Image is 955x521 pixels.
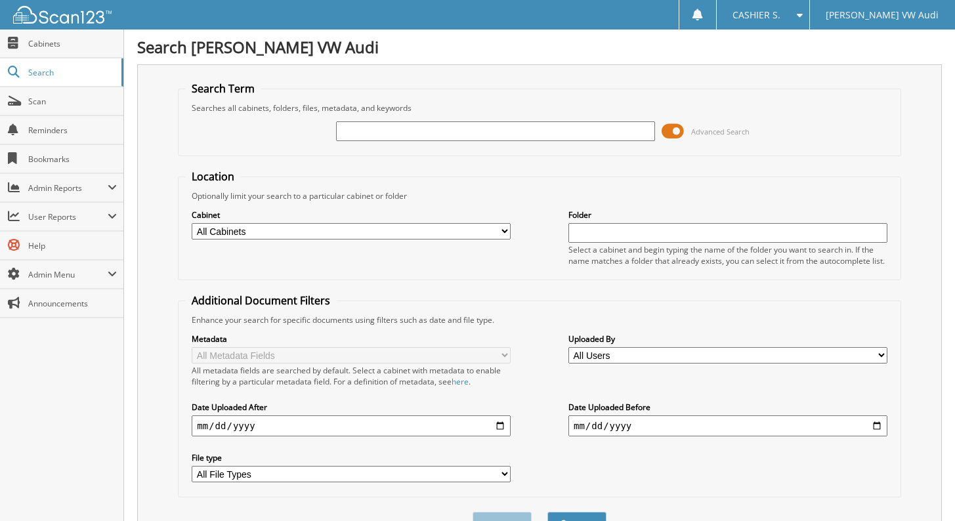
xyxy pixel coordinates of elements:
[28,298,117,309] span: Announcements
[13,6,112,24] img: scan123-logo-white.svg
[28,240,117,251] span: Help
[185,81,261,96] legend: Search Term
[28,269,108,280] span: Admin Menu
[28,154,117,165] span: Bookmarks
[192,333,511,344] label: Metadata
[28,125,117,136] span: Reminders
[185,293,337,308] legend: Additional Document Filters
[192,415,511,436] input: start
[568,415,887,436] input: end
[192,452,511,463] label: File type
[137,36,942,58] h1: Search [PERSON_NAME] VW Audi
[185,169,241,184] legend: Location
[568,209,887,220] label: Folder
[826,11,939,19] span: [PERSON_NAME] VW Audi
[732,11,780,19] span: CASHIER S.
[28,182,108,194] span: Admin Reports
[192,209,511,220] label: Cabinet
[185,102,893,114] div: Searches all cabinets, folders, files, metadata, and keywords
[452,376,469,387] a: here
[568,333,887,344] label: Uploaded By
[28,96,117,107] span: Scan
[185,314,893,325] div: Enhance your search for specific documents using filters such as date and file type.
[28,67,115,78] span: Search
[28,38,117,49] span: Cabinets
[192,402,511,413] label: Date Uploaded After
[28,211,108,222] span: User Reports
[568,244,887,266] div: Select a cabinet and begin typing the name of the folder you want to search in. If the name match...
[185,190,893,201] div: Optionally limit your search to a particular cabinet or folder
[691,127,750,136] span: Advanced Search
[568,402,887,413] label: Date Uploaded Before
[192,365,511,387] div: All metadata fields are searched by default. Select a cabinet with metadata to enable filtering b...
